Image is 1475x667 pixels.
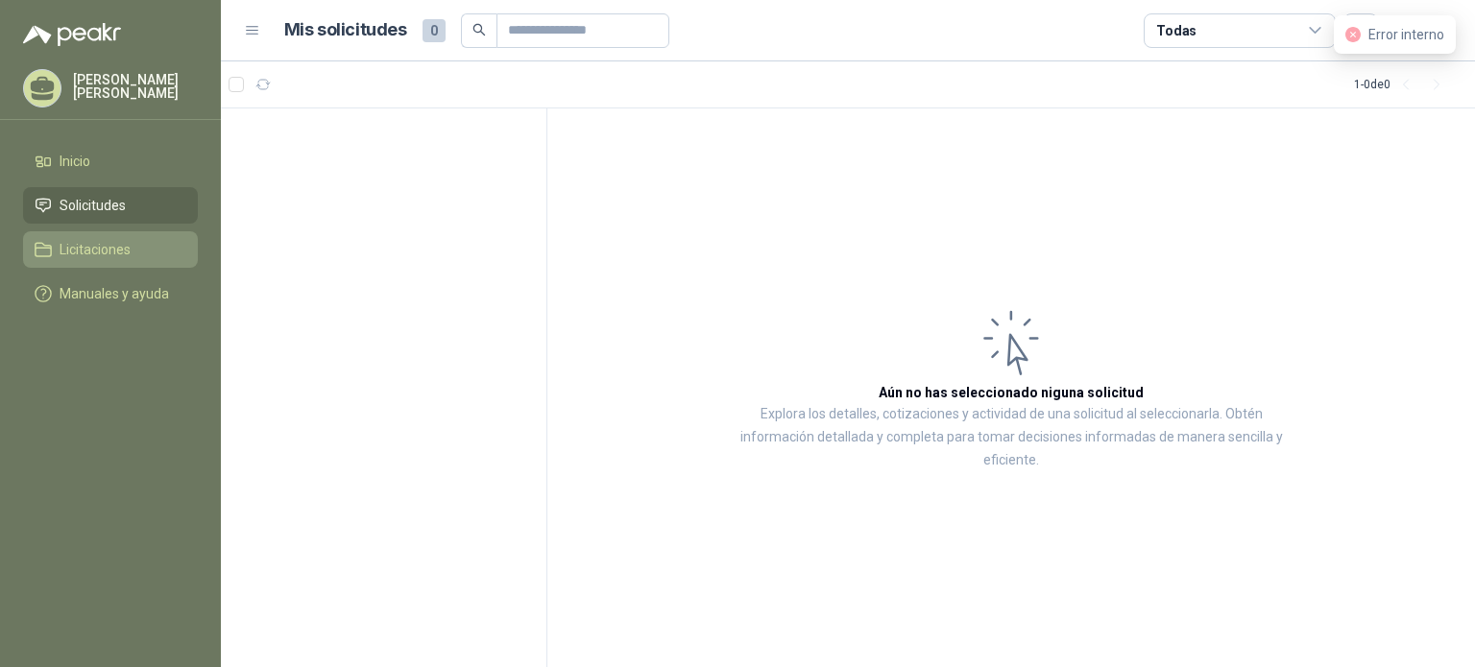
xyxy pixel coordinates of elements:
div: Todas [1156,20,1197,41]
a: Licitaciones [23,231,198,268]
a: Inicio [23,143,198,179]
span: close-circle [1345,27,1361,42]
span: search [472,23,486,36]
h1: Mis solicitudes [284,16,407,44]
a: Solicitudes [23,187,198,224]
p: Explora los detalles, cotizaciones y actividad de una solicitud al seleccionarla. Obtén informaci... [739,403,1283,472]
span: Licitaciones [60,239,131,260]
span: 0 [423,19,446,42]
p: [PERSON_NAME] [PERSON_NAME] [73,73,198,100]
span: Manuales y ayuda [60,283,169,304]
div: 1 - 0 de 0 [1354,69,1452,100]
span: Inicio [60,151,90,172]
h3: Aún no has seleccionado niguna solicitud [879,382,1144,403]
img: Logo peakr [23,23,121,46]
a: Manuales y ayuda [23,275,198,312]
span: Solicitudes [60,195,126,216]
span: Error interno [1368,27,1444,42]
